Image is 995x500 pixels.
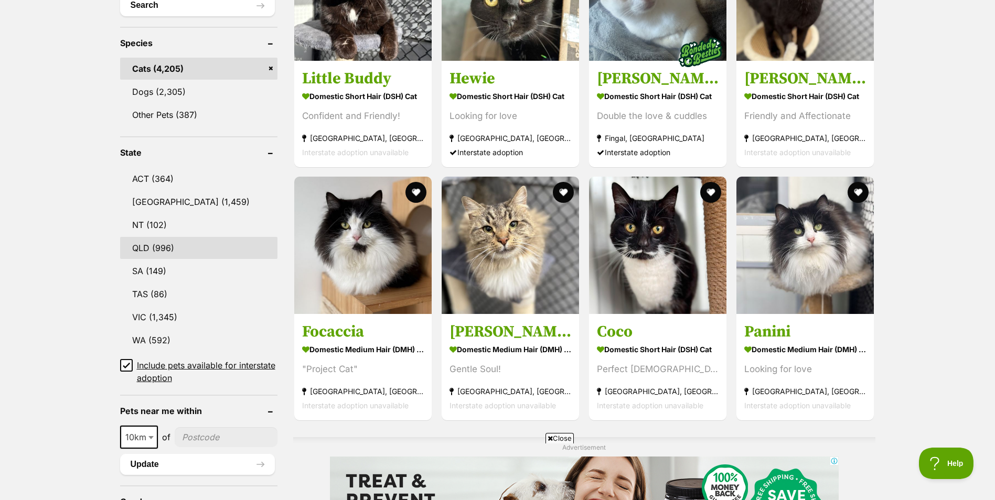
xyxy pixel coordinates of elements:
[307,448,689,495] iframe: Advertisement
[302,342,424,357] strong: Domestic Medium Hair (DMH) Cat
[302,131,424,145] strong: [GEOGRAPHIC_DATA], [GEOGRAPHIC_DATA]
[120,329,277,351] a: WA (592)
[120,237,277,259] a: QLD (996)
[744,147,851,156] span: Interstate adoption unavailable
[442,314,579,420] a: [PERSON_NAME] Domestic Medium Hair (DMH) Cat Gentle Soul! [GEOGRAPHIC_DATA], [GEOGRAPHIC_DATA] In...
[450,362,571,376] div: Gentle Soul!
[294,314,432,420] a: Focaccia Domestic Medium Hair (DMH) Cat "Project Cat" [GEOGRAPHIC_DATA], [GEOGRAPHIC_DATA] Inters...
[450,108,571,123] div: Looking for love
[674,26,726,78] img: bonded besties
[120,406,277,416] header: Pets near me within
[450,322,571,342] h3: [PERSON_NAME]
[120,283,277,305] a: TAS (86)
[597,88,719,103] strong: Domestic Short Hair (DSH) Cat
[120,191,277,213] a: [GEOGRAPHIC_DATA] (1,459)
[120,426,158,449] span: 10km
[302,108,424,123] div: Confident and Friendly!
[120,260,277,282] a: SA (149)
[597,131,719,145] strong: Fingal, [GEOGRAPHIC_DATA]
[545,433,574,443] span: Close
[744,362,866,376] div: Looking for love
[597,68,719,88] h3: [PERSON_NAME] & [PERSON_NAME]
[162,431,170,443] span: of
[597,401,703,410] span: Interstate adoption unavailable
[120,214,277,236] a: NT (102)
[589,314,726,420] a: Coco Domestic Short Hair (DSH) Cat Perfect [DEMOGRAPHIC_DATA] <3 [GEOGRAPHIC_DATA], [GEOGRAPHIC_D...
[736,177,874,314] img: Panini - Domestic Medium Hair (DMH) Cat
[302,88,424,103] strong: Domestic Short Hair (DSH) Cat
[302,147,409,156] span: Interstate adoption unavailable
[442,177,579,314] img: Esmeralda - Domestic Medium Hair (DMH) Cat
[744,131,866,145] strong: [GEOGRAPHIC_DATA], [GEOGRAPHIC_DATA]
[919,448,974,479] iframe: Help Scout Beacon - Open
[450,401,556,410] span: Interstate adoption unavailable
[120,168,277,190] a: ACT (364)
[736,60,874,167] a: [PERSON_NAME] Domestic Short Hair (DSH) Cat Friendly and Affectionate [GEOGRAPHIC_DATA], [GEOGRAP...
[120,454,275,475] button: Update
[120,38,277,48] header: Species
[744,342,866,357] strong: Domestic Medium Hair (DMH) Cat
[120,359,277,384] a: Include pets available for interstate adoption
[744,108,866,123] div: Friendly and Affectionate
[120,306,277,328] a: VIC (1,345)
[744,401,851,410] span: Interstate adoption unavailable
[597,384,719,398] strong: [GEOGRAPHIC_DATA], [GEOGRAPHIC_DATA]
[450,131,571,145] strong: [GEOGRAPHIC_DATA], [GEOGRAPHIC_DATA]
[442,60,579,167] a: Hewie Domestic Short Hair (DSH) Cat Looking for love [GEOGRAPHIC_DATA], [GEOGRAPHIC_DATA] Interst...
[120,148,277,157] header: State
[744,384,866,398] strong: [GEOGRAPHIC_DATA], [GEOGRAPHIC_DATA]
[597,362,719,376] div: Perfect [DEMOGRAPHIC_DATA] <3
[597,145,719,159] div: Interstate adoption
[450,145,571,159] div: Interstate adoption
[848,182,869,203] button: favourite
[597,342,719,357] strong: Domestic Short Hair (DSH) Cat
[700,182,721,203] button: favourite
[120,104,277,126] a: Other Pets (387)
[597,322,719,342] h3: Coco
[553,182,574,203] button: favourite
[294,60,432,167] a: Little Buddy Domestic Short Hair (DSH) Cat Confident and Friendly! [GEOGRAPHIC_DATA], [GEOGRAPHIC...
[744,68,866,88] h3: [PERSON_NAME]
[120,81,277,103] a: Dogs (2,305)
[450,88,571,103] strong: Domestic Short Hair (DSH) Cat
[175,427,277,447] input: postcode
[302,362,424,376] div: "Project Cat"
[744,322,866,342] h3: Panini
[589,177,726,314] img: Coco - Domestic Short Hair (DSH) Cat
[302,384,424,398] strong: [GEOGRAPHIC_DATA], [GEOGRAPHIC_DATA]
[302,68,424,88] h3: Little Buddy
[294,177,432,314] img: Focaccia - Domestic Medium Hair (DMH) Cat
[589,60,726,167] a: [PERSON_NAME] & [PERSON_NAME] Domestic Short Hair (DSH) Cat Double the love & cuddles Fingal, [GE...
[137,359,277,384] span: Include pets available for interstate adoption
[450,68,571,88] h3: Hewie
[120,58,277,80] a: Cats (4,205)
[450,342,571,357] strong: Domestic Medium Hair (DMH) Cat
[597,108,719,123] div: Double the love & cuddles
[121,430,157,444] span: 10km
[744,88,866,103] strong: Domestic Short Hair (DSH) Cat
[736,314,874,420] a: Panini Domestic Medium Hair (DMH) Cat Looking for love [GEOGRAPHIC_DATA], [GEOGRAPHIC_DATA] Inter...
[302,322,424,342] h3: Focaccia
[302,401,409,410] span: Interstate adoption unavailable
[450,384,571,398] strong: [GEOGRAPHIC_DATA], [GEOGRAPHIC_DATA]
[405,182,426,203] button: favourite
